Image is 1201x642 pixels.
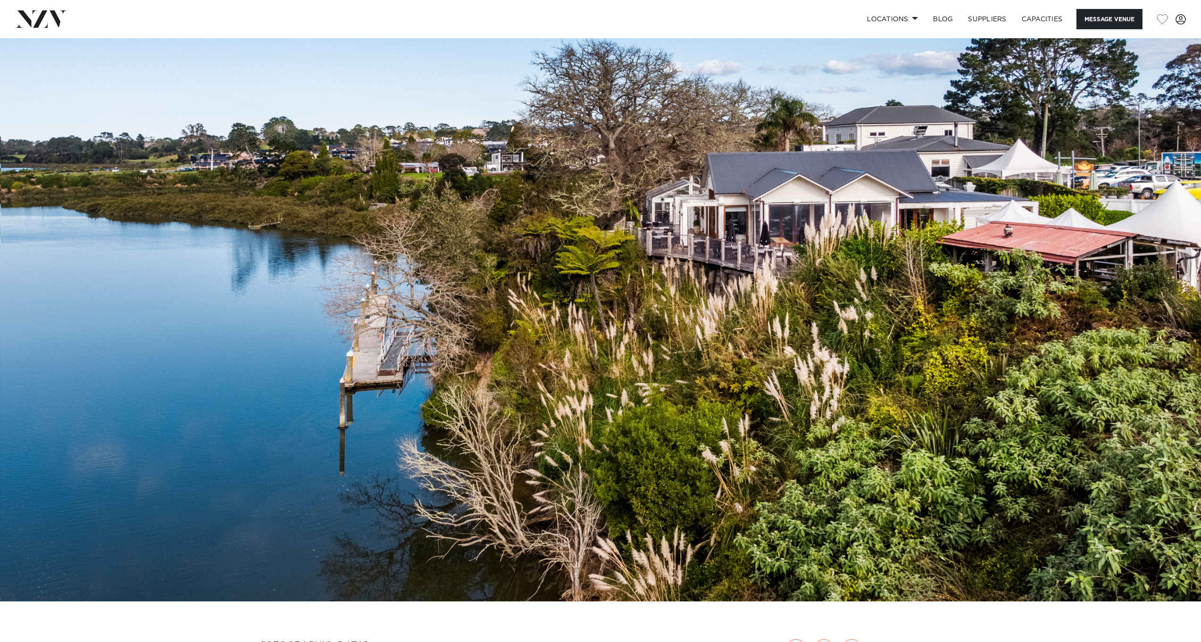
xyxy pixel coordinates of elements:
[960,9,1014,29] a: SUPPLIERS
[1076,9,1142,29] button: Message Venue
[15,10,67,27] img: nzv-logo.png
[925,9,960,29] a: BLOG
[859,9,925,29] a: Locations
[1014,9,1070,29] a: Capacities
